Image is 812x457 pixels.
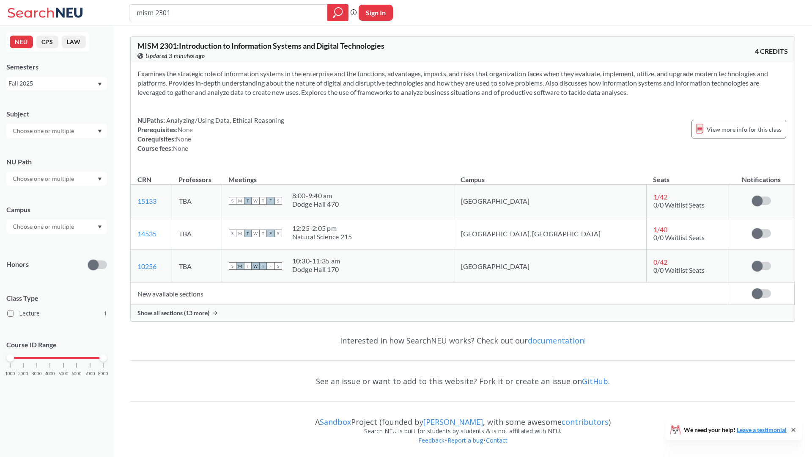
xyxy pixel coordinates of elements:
[6,294,107,303] span: Class Type
[137,69,788,97] section: Examines the strategic role of information systems in the enterprise and the functions, advantage...
[292,224,352,233] div: 12:25 - 2:05 pm
[359,5,393,21] button: Sign In
[130,328,795,353] div: Interested in how SearchNEU works? Check out our
[528,335,586,346] a: documentation!
[131,283,728,305] td: New available sections
[653,266,705,274] span: 0/0 Waitlist Seats
[454,250,646,283] td: [GEOGRAPHIC_DATA]
[6,157,107,166] div: NU Path
[755,47,788,56] span: 4 CREDITS
[130,427,795,436] div: Search NEU is built for students by students & is not affiliated with NEU.
[292,191,339,200] div: 8:00 - 9:40 am
[653,258,667,266] span: 0 / 42
[178,126,193,133] span: None
[98,83,102,86] svg: Dropdown arrow
[236,197,244,205] span: M
[274,262,282,270] span: S
[244,197,252,205] span: T
[98,371,108,376] span: 8000
[229,230,236,237] span: S
[236,262,244,270] span: M
[653,225,667,233] span: 1 / 40
[130,410,795,427] div: A Project (founded by , with some awesome )
[173,144,188,152] span: None
[292,265,340,274] div: Dodge Hall 170
[259,230,267,237] span: T
[130,369,795,393] div: See an issue or want to add to this website? Fork it or create an issue on .
[320,417,351,427] a: Sandbox
[327,4,348,21] div: magnifying glass
[36,36,58,48] button: CPS
[653,201,705,209] span: 0/0 Waitlist Seats
[98,130,102,133] svg: Dropdown arrow
[292,257,340,265] div: 10:30 - 11:35 am
[137,197,156,205] a: 15133
[137,116,284,153] div: NUPaths: Prerequisites: Corequisites: Course fees:
[98,225,102,229] svg: Dropdown arrow
[6,205,107,214] div: Campus
[6,260,29,269] p: Honors
[176,135,191,143] span: None
[252,230,259,237] span: W
[6,124,107,138] div: Dropdown arrow
[259,262,267,270] span: T
[728,166,795,185] th: Notifications
[267,262,274,270] span: F
[8,174,80,184] input: Choose one or multiple
[252,262,259,270] span: W
[6,77,107,90] div: Fall 2025Dropdown arrow
[274,197,282,205] span: S
[244,230,252,237] span: T
[172,217,222,250] td: TBA
[137,262,156,270] a: 10256
[18,371,28,376] span: 2000
[292,233,352,241] div: Natural Science 215
[137,41,384,50] span: MISM 2301 : Introduction to Information Systems and Digital Technologies
[274,230,282,237] span: S
[85,371,95,376] span: 7000
[71,371,82,376] span: 6000
[267,230,274,237] span: F
[267,197,274,205] span: F
[222,166,454,185] th: Meetings
[684,427,787,433] span: We need your help!
[98,177,102,181] svg: Dropdown arrow
[7,308,107,319] label: Lecture
[454,185,646,217] td: [GEOGRAPHIC_DATA]
[423,417,483,427] a: [PERSON_NAME]
[136,6,321,20] input: Class, professor, course number, "phrase"
[104,309,107,318] span: 1
[172,185,222,217] td: TBA
[292,200,339,208] div: Dodge Hall 470
[259,197,267,205] span: T
[137,175,151,184] div: CRN
[10,36,33,48] button: NEU
[8,79,97,88] div: Fall 2025
[172,250,222,283] td: TBA
[6,62,107,72] div: Semesters
[6,340,107,350] p: Course ID Range
[454,166,646,185] th: Campus
[252,197,259,205] span: W
[486,436,508,444] a: Contact
[5,371,15,376] span: 1000
[62,36,86,48] button: LAW
[131,305,795,321] div: Show all sections (13 more)
[236,230,244,237] span: M
[165,116,284,124] span: Analyzing/Using Data, Ethical Reasoning
[582,376,608,386] a: GitHub
[653,193,667,201] span: 1 / 42
[6,109,107,119] div: Subject
[6,172,107,186] div: Dropdown arrow
[653,233,705,241] span: 0/0 Waitlist Seats
[418,436,445,444] a: Feedback
[707,124,782,135] span: View more info for this class
[229,197,236,205] span: S
[454,217,646,250] td: [GEOGRAPHIC_DATA], [GEOGRAPHIC_DATA]
[646,166,728,185] th: Seats
[137,309,209,317] span: Show all sections (13 more)
[145,51,205,61] span: Updated 3 minutes ago
[333,7,343,19] svg: magnifying glass
[6,219,107,234] div: Dropdown arrow
[229,262,236,270] span: S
